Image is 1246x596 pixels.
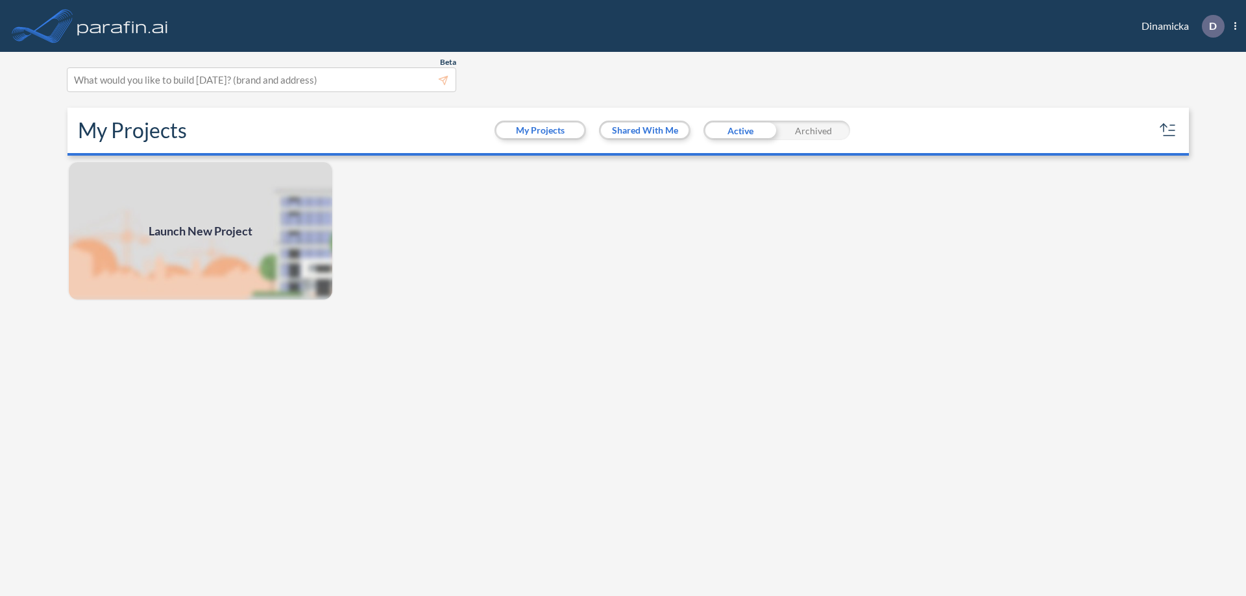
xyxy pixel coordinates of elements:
[1122,15,1236,38] div: Dinamicka
[67,161,334,301] a: Launch New Project
[75,13,171,39] img: logo
[496,123,584,138] button: My Projects
[777,121,850,140] div: Archived
[149,222,252,240] span: Launch New Project
[78,118,187,143] h2: My Projects
[601,123,689,138] button: Shared With Me
[67,161,334,301] img: add
[703,121,777,140] div: Active
[1209,20,1217,32] p: D
[1158,120,1179,141] button: sort
[440,57,456,67] span: Beta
